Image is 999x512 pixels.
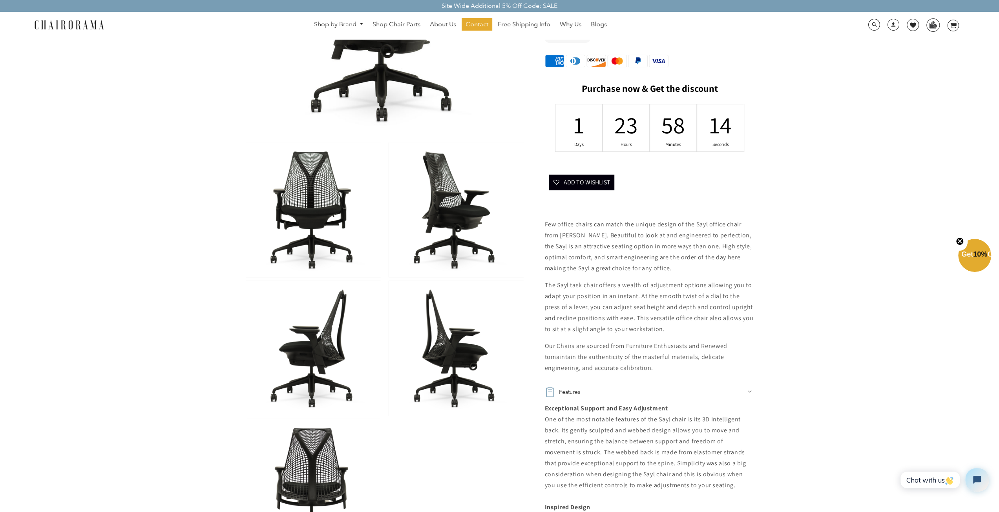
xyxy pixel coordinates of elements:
[426,18,460,31] a: About Us
[892,461,995,498] iframe: Tidio Chat
[549,175,614,190] button: Add To Wishlist
[545,353,724,372] span: maintain the authenticity of the masterful materials, delicate engineering, and accurate calibrat...
[545,503,590,511] b: Inspired Design
[591,20,607,29] span: Blogs
[545,280,755,335] p: The Sayl task chair offers a wealth of adjustment options allowing you to adapt your position in ...
[716,109,726,140] div: 14
[545,404,668,412] b: Exceptional Support and Easy Adjustment
[716,141,726,148] div: Seconds
[545,381,755,403] summary: Features
[973,250,987,258] span: 10%
[389,281,523,415] img: Sayl chair (Renewed) | Black - chairorama
[389,142,523,277] img: Sayl chair (Renewed) | Black - chairorama
[927,19,939,31] img: WhatsApp_Image_2024-07-12_at_16.23.01.webp
[462,18,492,31] a: Contact
[498,20,550,29] span: Free Shipping Info
[373,20,420,29] span: Shop Chair Parts
[545,219,755,274] p: Few office chairs can match the unique design of the Sayl office chair from [PERSON_NAME]. Beauti...
[621,109,631,140] div: 23
[574,109,584,140] div: 1
[30,19,108,33] img: chairorama
[958,240,991,273] div: Get10%OffClose teaser
[564,178,610,186] span: Add To Wishlist
[466,20,488,29] span: Contact
[668,109,678,140] div: 58
[668,141,678,148] div: Minutes
[559,386,580,397] h2: Features
[310,18,367,31] a: Shop by Brand
[545,342,727,361] span: Our Chairs are sourced from Furniture Enthusiasts and Renewed to
[952,233,968,251] button: Close teaser
[142,18,779,33] nav: DesktopNavigation
[556,18,585,31] a: Why Us
[560,20,581,29] span: Why Us
[246,142,381,277] img: Sayl chair (Renewed) | Black - chairorama
[587,18,611,31] a: Blogs
[574,141,584,148] div: Days
[961,250,997,258] span: Get Off
[430,20,456,29] span: About Us
[369,18,424,31] a: Shop Chair Parts
[621,141,631,148] div: Hours
[494,18,554,31] a: Free Shipping Info
[545,83,755,98] h2: Purchase now & Get the discount
[246,281,381,415] img: Sayl chair (Renewed) | Black - chairorama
